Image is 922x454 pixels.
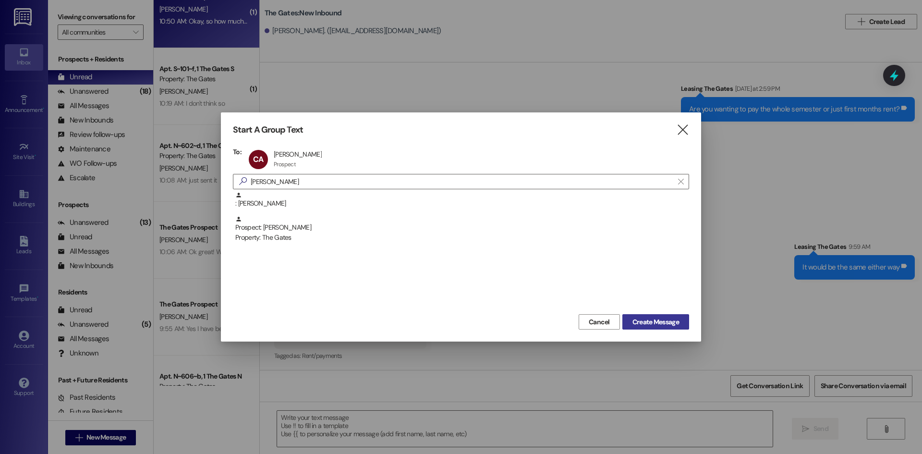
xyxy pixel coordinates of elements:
h3: To: [233,147,242,156]
input: Search for any contact or apartment [251,175,673,188]
button: Clear text [673,174,689,189]
div: Prospect [274,160,296,168]
i:  [235,176,251,186]
div: Property: The Gates [235,233,689,243]
div: Prospect: [PERSON_NAME]Property: The Gates [233,216,689,240]
div: Prospect: [PERSON_NAME] [235,216,689,243]
span: CA [253,154,263,164]
span: Cancel [589,317,610,327]
span: Create Message [632,317,679,327]
div: : [PERSON_NAME] [235,192,689,209]
i:  [678,178,683,185]
i:  [676,125,689,135]
div: : [PERSON_NAME] [233,192,689,216]
button: Create Message [622,314,689,330]
h3: Start A Group Text [233,124,303,135]
button: Cancel [579,314,620,330]
div: [PERSON_NAME] [274,150,322,159]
